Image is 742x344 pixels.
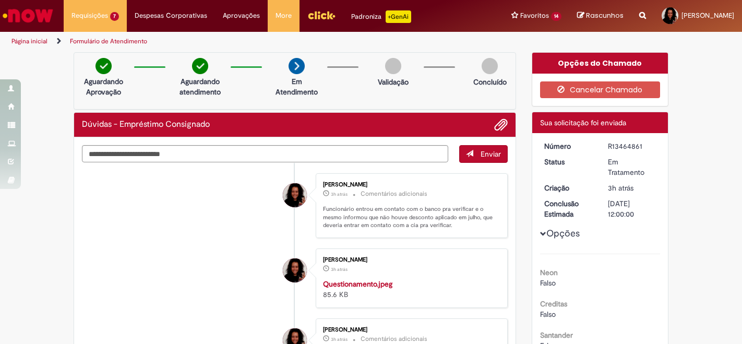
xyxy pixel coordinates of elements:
b: Neon [540,268,558,277]
div: 85.6 KB [323,279,497,300]
img: check-circle-green.png [192,58,208,74]
p: Aguardando Aprovação [78,76,129,97]
span: More [276,10,292,21]
span: Sua solicitação foi enviada [540,118,626,127]
small: Comentários adicionais [361,189,427,198]
span: Falso [540,310,556,319]
div: [DATE] 12:00:00 [608,198,656,219]
div: Flavia Almeida Andrade [283,258,307,282]
div: Opções do Chamado [532,53,668,74]
ul: Trilhas de página [8,32,487,51]
div: R13464861 [608,141,656,151]
div: 30/08/2025 11:01:18 [608,183,656,193]
span: 14 [551,12,561,21]
span: 3h atrás [331,336,348,342]
p: Concluído [473,77,507,87]
span: 3h atrás [331,191,348,197]
b: Creditas [540,299,567,309]
img: arrow-next.png [289,58,305,74]
span: Rascunhos [586,10,624,20]
p: Validação [378,77,409,87]
b: Santander [540,330,573,340]
img: check-circle-green.png [95,58,112,74]
button: Cancelar Chamado [540,81,661,98]
button: Enviar [459,145,508,163]
span: 3h atrás [331,266,348,272]
span: 3h atrás [608,183,633,193]
div: Flavia Almeida Andrade [283,183,307,207]
span: Despesas Corporativas [135,10,207,21]
img: click_logo_yellow_360x200.png [307,7,336,23]
dt: Status [536,157,601,167]
div: [PERSON_NAME] [323,182,497,188]
dt: Conclusão Estimada [536,198,601,219]
p: Funcionário entrou em contato com o banco pra verificar e o mesmo informou que não houve desconto... [323,205,497,230]
img: img-circle-grey.png [482,58,498,74]
span: 7 [110,12,119,21]
time: 30/08/2025 11:03:46 [331,191,348,197]
div: Padroniza [351,10,411,23]
span: Enviar [481,149,501,159]
a: Rascunhos [577,11,624,21]
button: Adicionar anexos [494,118,508,132]
span: Aprovações [223,10,260,21]
dt: Número [536,141,601,151]
p: +GenAi [386,10,411,23]
time: 30/08/2025 11:02:48 [331,266,348,272]
small: Comentários adicionais [361,335,427,343]
time: 30/08/2025 11:01:18 [608,183,633,193]
span: [PERSON_NAME] [681,11,734,20]
h2: Dúvidas - Empréstimo Consignado Histórico de tíquete [82,120,210,129]
img: ServiceNow [1,5,55,26]
time: 30/08/2025 11:02:31 [331,336,348,342]
p: Em Atendimento [271,76,322,97]
div: Em Tratamento [608,157,656,177]
a: Página inicial [11,37,47,45]
div: [PERSON_NAME] [323,257,497,263]
textarea: Digite sua mensagem aqui... [82,145,448,162]
div: [PERSON_NAME] [323,327,497,333]
span: Favoritos [520,10,549,21]
span: Falso [540,278,556,288]
a: Formulário de Atendimento [70,37,147,45]
img: img-circle-grey.png [385,58,401,74]
p: Aguardando atendimento [175,76,225,97]
span: Requisições [71,10,108,21]
dt: Criação [536,183,601,193]
a: Questionamento.jpeg [323,279,392,289]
